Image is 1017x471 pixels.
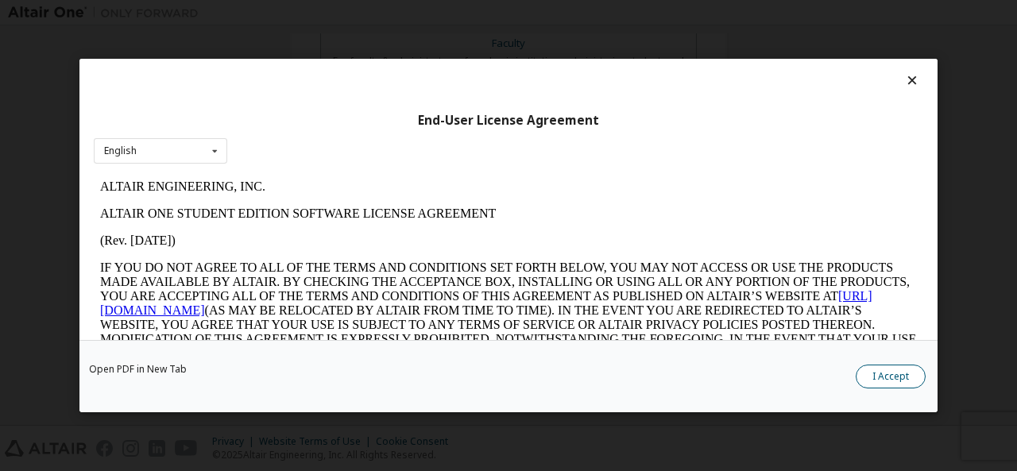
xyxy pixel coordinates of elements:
p: ALTAIR ENGINEERING, INC. [6,6,823,21]
a: Open PDF in New Tab [89,365,187,374]
p: ALTAIR ONE STUDENT EDITION SOFTWARE LICENSE AGREEMENT [6,33,823,48]
button: I Accept [856,365,926,388]
div: End-User License Agreement [94,113,923,129]
a: [URL][DOMAIN_NAME] [6,116,779,144]
p: IF YOU DO NOT AGREE TO ALL OF THE TERMS AND CONDITIONS SET FORTH BELOW, YOU MAY NOT ACCESS OR USE... [6,87,823,202]
p: (Rev. [DATE]) [6,60,823,75]
div: English [104,146,137,156]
